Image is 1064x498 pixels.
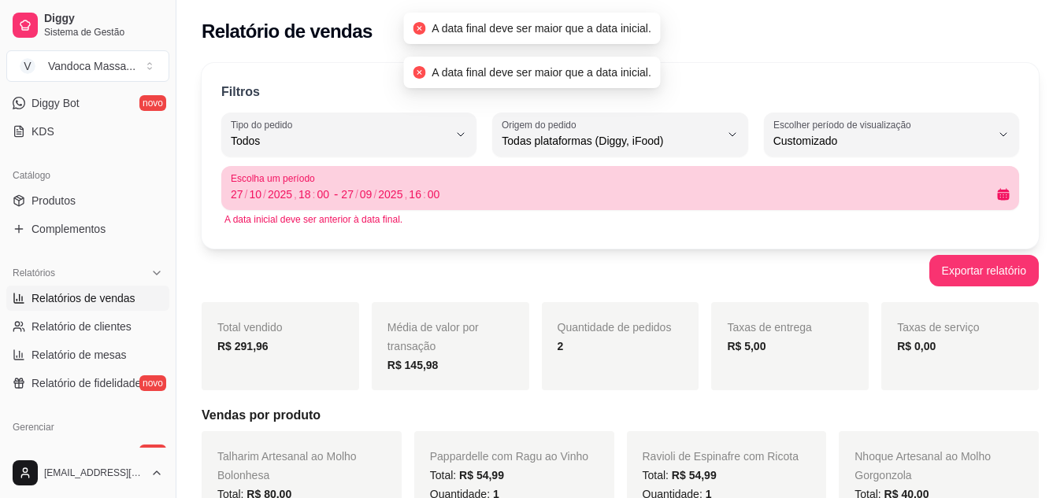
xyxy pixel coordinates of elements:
label: Origem do pedido [502,118,581,131]
div: Data final [341,185,984,204]
span: Relatórios de vendas [32,290,135,306]
span: Produtos [32,193,76,208]
span: Total: [643,469,717,481]
p: Filtros [221,83,260,101]
span: Relatório de clientes [32,319,132,334]
span: Todos [231,133,448,149]
span: Entregadores [32,445,98,460]
a: KDS [6,119,169,144]
div: A data inicial deve ser anterior à data final. [224,213,1016,226]
span: V [20,58,35,74]
span: - [334,185,338,204]
h5: Vendas por produto [202,406,1039,425]
span: Quantidade de pedidos [558,321,672,334]
button: [EMAIL_ADDRESS][DOMAIN_NAME] [6,454,169,492]
span: Talharim Artesanal ao Molho Bolonhesa [217,450,357,481]
strong: R$ 291,96 [217,340,269,352]
span: Todas plataformas (Diggy, iFood) [502,133,719,149]
span: Taxas de entrega [727,321,811,334]
a: Relatório de clientes [6,314,169,339]
span: R$ 54,99 [459,469,504,481]
a: Diggy Botnovo [6,90,169,116]
div: / [354,186,360,202]
span: Ravioli de Espinafre com Ricota [643,450,799,463]
div: ano, Data inicial, [266,186,294,202]
label: Tipo do pedido [231,118,298,131]
div: mês, Data final, [358,186,374,202]
span: Diggy Bot [32,95,80,111]
span: Nhoque Artesanal ao Molho Gorgonzola [855,450,991,481]
span: R$ 54,99 [672,469,717,481]
div: dia, Data inicial, [229,186,245,202]
button: Escolher período de visualizaçãoCustomizado [764,113,1019,157]
button: Tipo do pedidoTodos [221,113,476,157]
span: A data final deve ser maior que a data inicial. [432,22,651,35]
span: A data final deve ser maior que a data inicial. [432,66,651,79]
strong: R$ 5,00 [727,340,766,352]
span: Relatórios [13,267,55,279]
div: minuto, Data inicial, [315,186,331,202]
div: : [311,186,317,202]
div: , [292,186,298,202]
a: Relatórios de vendas [6,286,169,311]
span: Total: [430,469,504,481]
span: Sistema de Gestão [44,26,163,39]
div: minuto, Data final, [426,186,442,202]
div: Vandoca Massa ... [48,58,135,74]
div: ano, Data final, [376,186,404,202]
strong: R$ 145,98 [387,359,439,371]
span: Complementos [32,221,106,237]
span: Relatório de fidelidade [32,375,141,391]
span: close-circle [413,66,425,79]
div: Gerenciar [6,415,169,440]
button: Select a team [6,50,169,82]
div: / [261,186,268,202]
div: mês, Data inicial, [247,186,263,202]
span: Taxas de serviço [897,321,979,334]
span: Customizado [773,133,991,149]
span: Pappardelle com Ragu ao Vinho [430,450,588,463]
a: Produtos [6,188,169,213]
button: Exportar relatório [929,255,1039,286]
span: Média de valor por transação [387,321,479,352]
strong: R$ 0,00 [897,340,936,352]
span: Total vendido [217,321,283,334]
div: Data inicial [231,185,331,204]
div: : [421,186,428,202]
button: Calendário [991,182,1016,207]
div: hora, Data inicial, [297,186,313,202]
div: / [243,186,250,202]
div: / [372,186,378,202]
a: DiggySistema de Gestão [6,6,169,44]
a: Entregadoresnovo [6,440,169,465]
div: Catálogo [6,163,169,188]
div: , [402,186,409,202]
h2: Relatório de vendas [202,19,373,44]
span: Relatório de mesas [32,347,127,363]
a: Complementos [6,216,169,242]
label: Escolher período de visualização [773,118,916,131]
button: Origem do pedidoTodas plataformas (Diggy, iFood) [492,113,747,157]
a: Relatório de mesas [6,342,169,367]
strong: 2 [558,340,564,352]
div: hora, Data final, [407,186,423,202]
span: Escolha um período [231,172,1010,185]
div: dia, Data final, [339,186,355,202]
span: close-circle [413,22,425,35]
span: [EMAIL_ADDRESS][DOMAIN_NAME] [44,467,144,479]
span: Diggy [44,12,163,26]
a: Relatório de fidelidadenovo [6,371,169,396]
span: KDS [32,124,54,139]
